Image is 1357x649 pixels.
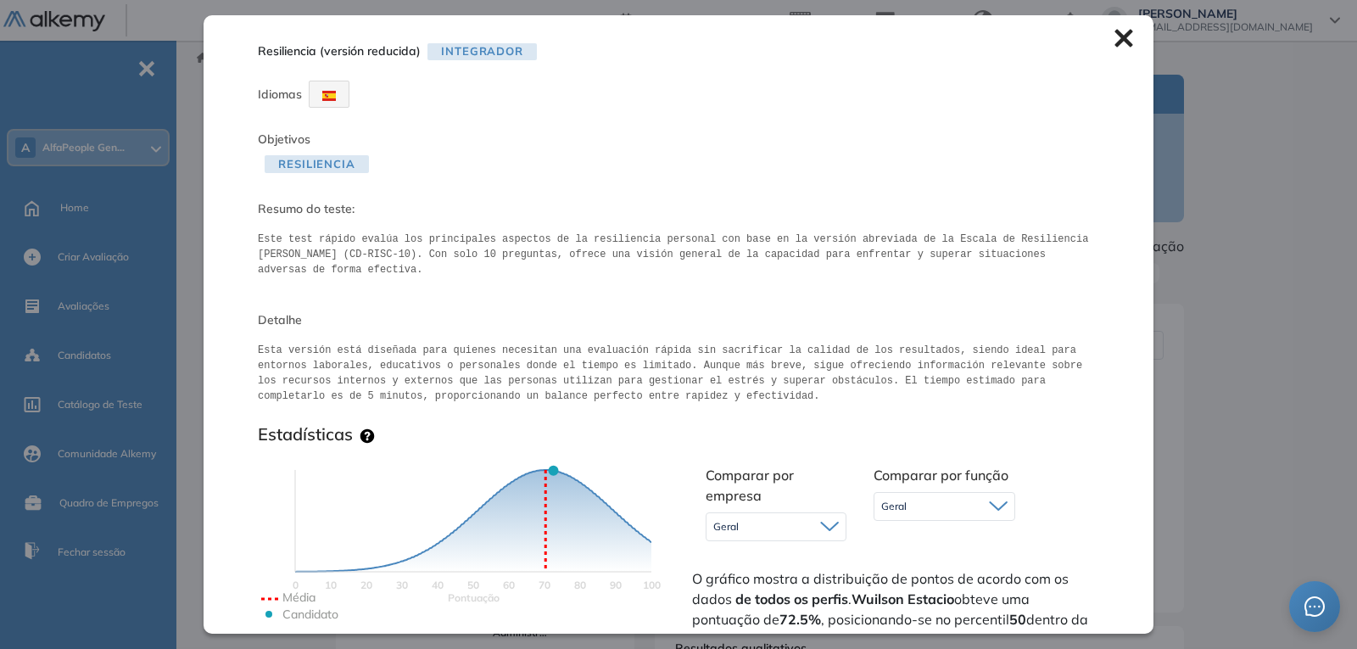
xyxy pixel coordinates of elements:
text: 20 [360,579,372,591]
span: Integrador [427,43,537,61]
pre: Esta versión está diseñada para quienes necesitan una evaluación rápida sin sacrificar la calidad... [258,343,1099,404]
span: Resiliencia (versión reducida) [258,42,421,60]
span: Objetivos [258,131,310,147]
text: 80 [574,579,586,591]
span: Detalhe [258,311,1099,329]
text: 100 [643,579,661,591]
strong: Resiliencia (versión reducida) [774,631,963,648]
strong: Estacio [907,590,954,607]
strong: 50 [1009,611,1026,628]
strong: de todos os perfis [735,590,848,607]
text: 70 [539,579,550,591]
span: Comparar por empresa [706,467,794,504]
pre: Este test rápido evalúa los principales aspectos de la resiliencia personal con base en la versió... [258,232,1099,277]
text: 50 [467,579,479,591]
text: 0 [293,579,299,591]
span: Idiomas [258,87,302,102]
text: 90 [610,579,622,591]
span: Comparar por função [874,467,1008,484]
img: ESP [322,91,336,101]
text: 60 [503,579,515,591]
text: Candidato [282,607,338,622]
text: 30 [396,579,408,591]
span: Resiliencia [265,155,369,173]
span: Geral [881,500,907,513]
h3: Estadísticas [258,424,353,445]
span: Geral [713,520,739,534]
span: message [1304,596,1325,617]
strong: 72.5% [779,611,821,628]
text: 40 [432,579,444,591]
strong: Wuilson [852,590,904,607]
text: Média [282,590,316,605]
text: 10 [325,579,337,591]
span: Resumo do teste: [258,200,1099,218]
text: Scores [448,591,500,604]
